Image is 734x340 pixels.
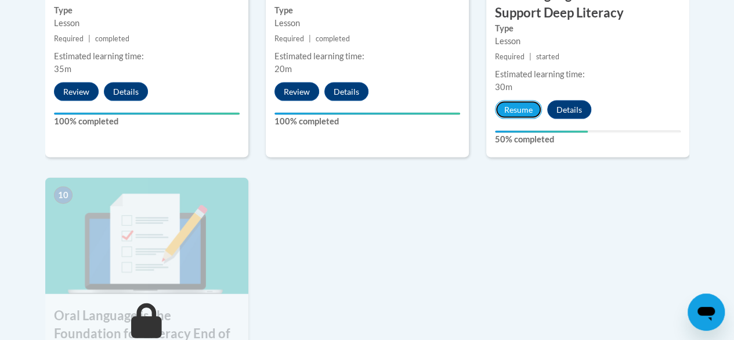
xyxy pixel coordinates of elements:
div: Your progress [495,131,588,133]
button: Details [547,101,591,119]
div: Estimated learning time: [495,68,681,81]
label: Type [54,4,240,17]
label: Type [495,22,681,35]
label: 100% completed [54,115,240,128]
button: Details [104,83,148,101]
span: completed [95,34,129,43]
span: | [309,34,311,43]
span: started [536,52,559,61]
span: | [529,52,531,61]
div: Lesson [495,35,681,48]
span: 35m [54,64,71,74]
span: | [88,34,91,43]
span: 20m [274,64,292,74]
span: 10 [54,187,73,204]
span: Required [274,34,304,43]
iframe: Button to launch messaging window [688,294,725,331]
label: 50% completed [495,133,681,146]
div: Your progress [274,113,460,115]
span: completed [316,34,350,43]
button: Details [324,83,368,101]
div: Lesson [54,17,240,30]
img: Course Image [45,178,248,294]
div: Lesson [274,17,460,30]
label: 100% completed [274,115,460,128]
span: Required [54,34,84,43]
span: 30m [495,82,512,92]
button: Review [274,83,319,101]
span: Required [495,52,525,61]
button: Resume [495,101,542,119]
div: Estimated learning time: [54,50,240,63]
label: Type [274,4,460,17]
div: Your progress [54,113,240,115]
button: Review [54,83,99,101]
div: Estimated learning time: [274,50,460,63]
